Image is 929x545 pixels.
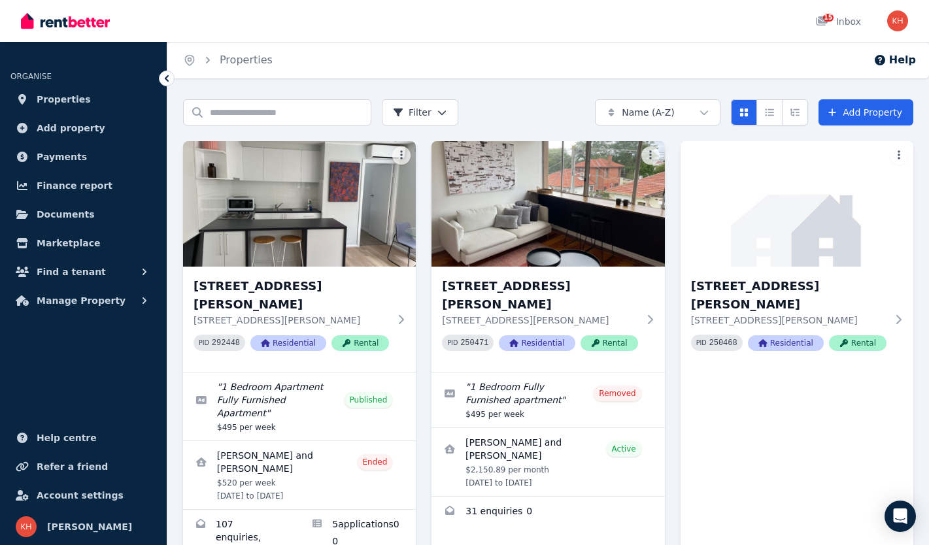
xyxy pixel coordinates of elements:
[819,99,913,125] a: Add Property
[194,277,389,314] h3: [STREET_ADDRESS][PERSON_NAME]
[167,42,288,78] nav: Breadcrumb
[16,516,37,537] img: Karla Hogg
[442,277,637,314] h3: [STREET_ADDRESS][PERSON_NAME]
[37,206,95,222] span: Documents
[21,11,110,31] img: RentBetter
[10,72,52,81] span: ORGANISE
[331,335,389,351] span: Rental
[47,519,132,535] span: [PERSON_NAME]
[885,501,916,532] div: Open Intercom Messenger
[10,173,156,199] a: Finance report
[37,293,126,308] span: Manage Property
[460,339,488,348] code: 250471
[431,372,664,427] a: Edit listing: 1 Bedroom Fully Furnished apartment
[691,314,887,327] p: [STREET_ADDRESS][PERSON_NAME]
[815,15,861,28] div: Inbox
[37,487,124,503] span: Account settings
[447,339,458,346] small: PID
[431,141,664,372] a: 12/37-41 Margaret Street, South Yarra[STREET_ADDRESS][PERSON_NAME][STREET_ADDRESS][PERSON_NAME]PI...
[823,14,834,22] span: 15
[37,459,108,474] span: Refer a friend
[890,146,908,165] button: More options
[10,482,156,508] a: Account settings
[10,259,156,285] button: Find a tenant
[691,277,887,314] h3: [STREET_ADDRESS][PERSON_NAME]
[731,99,808,125] div: View options
[37,235,100,251] span: Marketplace
[392,146,411,165] button: More options
[393,106,431,119] span: Filter
[748,335,824,351] span: Residential
[709,339,737,348] code: 250468
[731,99,757,125] button: Card view
[622,106,675,119] span: Name (A-Z)
[595,99,720,125] button: Name (A-Z)
[10,288,156,314] button: Manage Property
[37,264,106,280] span: Find a tenant
[37,120,105,136] span: Add property
[782,99,808,125] button: Expanded list view
[250,335,326,351] span: Residential
[873,52,916,68] button: Help
[442,314,637,327] p: [STREET_ADDRESS][PERSON_NAME]
[499,335,575,351] span: Residential
[10,230,156,256] a: Marketplace
[194,314,389,327] p: [STREET_ADDRESS][PERSON_NAME]
[829,335,887,351] span: Rental
[10,425,156,451] a: Help centre
[887,10,908,31] img: Karla Hogg
[183,141,416,267] img: 6/130 Williams Road, Prahran
[37,91,91,107] span: Properties
[382,99,458,125] button: Filter
[641,146,660,165] button: More options
[183,372,416,440] a: Edit listing: 1 Bedroom Apartment Fully Furnished Apartment
[37,178,112,193] span: Finance report
[199,339,209,346] small: PID
[183,441,416,509] a: View details for Joseph English and Noelle Reneau
[10,115,156,141] a: Add property
[10,201,156,227] a: Documents
[756,99,783,125] button: Compact list view
[681,141,913,372] a: 37-41 Margaret Street, South Yarra[STREET_ADDRESS][PERSON_NAME][STREET_ADDRESS][PERSON_NAME]PID 2...
[212,339,240,348] code: 292448
[220,54,273,66] a: Properties
[431,497,664,528] a: Enquiries for 12/37-41 Margaret Street, South Yarra
[681,141,913,267] img: 37-41 Margaret Street, South Yarra
[696,339,707,346] small: PID
[183,141,416,372] a: 6/130 Williams Road, Prahran[STREET_ADDRESS][PERSON_NAME][STREET_ADDRESS][PERSON_NAME]PID 292448R...
[431,428,664,496] a: View details for Pranisha Rai and Samuel Laird
[37,430,97,446] span: Help centre
[10,144,156,170] a: Payments
[10,454,156,480] a: Refer a friend
[431,141,664,267] img: 12/37-41 Margaret Street, South Yarra
[581,335,638,351] span: Rental
[37,149,87,165] span: Payments
[10,86,156,112] a: Properties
